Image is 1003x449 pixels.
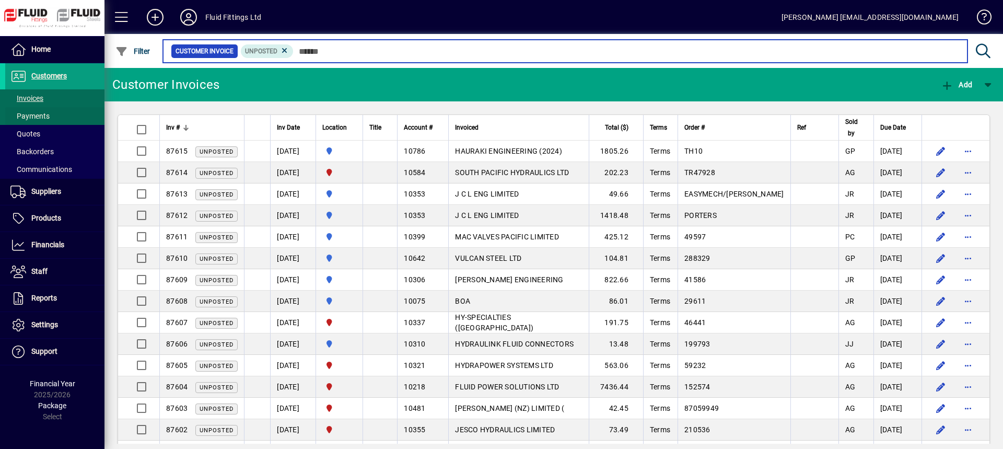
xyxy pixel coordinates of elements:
[404,190,425,198] span: 10353
[960,207,976,224] button: More options
[369,122,381,133] span: Title
[932,336,949,352] button: Edit
[10,130,40,138] span: Quotes
[5,125,104,143] a: Quotes
[589,248,643,269] td: 104.81
[589,269,643,291] td: 822.66
[960,143,976,159] button: More options
[404,297,425,305] span: 10075
[166,122,180,133] span: Inv #
[650,211,670,220] span: Terms
[873,291,922,312] td: [DATE]
[455,340,574,348] span: HYDRAULINK FLUID CONNECTORS
[873,226,922,248] td: [DATE]
[873,333,922,355] td: [DATE]
[455,211,519,220] span: J C L ENG LIMITED
[404,233,425,241] span: 10399
[112,76,219,93] div: Customer Invoices
[404,168,425,177] span: 10584
[960,164,976,181] button: More options
[455,313,533,332] span: HY-SPECIALTIES ([GEOGRAPHIC_DATA])
[245,48,277,55] span: Unposted
[589,162,643,183] td: 202.23
[932,250,949,267] button: Edit
[960,186,976,202] button: More options
[166,340,188,348] span: 87606
[200,234,234,241] span: Unposted
[270,291,316,312] td: [DATE]
[31,72,67,80] span: Customers
[5,89,104,107] a: Invoices
[166,122,238,133] div: Inv #
[873,269,922,291] td: [DATE]
[270,226,316,248] td: [DATE]
[270,312,316,333] td: [DATE]
[845,168,856,177] span: AG
[5,160,104,178] a: Communications
[322,145,356,157] span: AUCKLAND
[650,168,670,177] span: Terms
[270,333,316,355] td: [DATE]
[200,341,234,348] span: Unposted
[31,267,48,275] span: Staff
[10,147,54,156] span: Backorders
[845,425,856,434] span: AG
[960,314,976,331] button: More options
[5,232,104,258] a: Financials
[166,211,188,220] span: 87612
[932,207,949,224] button: Edit
[200,384,234,391] span: Unposted
[960,271,976,288] button: More options
[31,45,51,53] span: Home
[31,347,57,355] span: Support
[322,360,356,371] span: CHRISTCHURCH
[270,376,316,398] td: [DATE]
[166,361,188,370] span: 87605
[10,94,43,102] span: Invoices
[113,42,153,61] button: Filter
[873,183,922,205] td: [DATE]
[650,190,670,198] span: Terms
[873,248,922,269] td: [DATE]
[650,297,670,305] span: Terms
[166,275,188,284] span: 87609
[782,9,959,26] div: [PERSON_NAME] [EMAIL_ADDRESS][DOMAIN_NAME]
[322,295,356,307] span: AUCKLAND
[589,226,643,248] td: 425.12
[873,419,922,441] td: [DATE]
[404,361,425,370] span: 10321
[845,383,856,391] span: AG
[38,401,66,410] span: Package
[322,167,356,178] span: CHRISTCHURCH
[138,8,172,27] button: Add
[845,116,858,139] span: Sold by
[200,256,234,262] span: Unposted
[873,398,922,419] td: [DATE]
[404,122,442,133] div: Account #
[166,297,188,305] span: 87608
[650,122,667,133] span: Terms
[845,233,855,241] span: PC
[684,340,710,348] span: 199793
[200,191,234,198] span: Unposted
[880,122,906,133] span: Due Date
[873,376,922,398] td: [DATE]
[270,269,316,291] td: [DATE]
[873,355,922,376] td: [DATE]
[589,205,643,226] td: 1418.48
[684,254,710,262] span: 288329
[166,318,188,327] span: 87607
[166,425,188,434] span: 87602
[322,381,356,393] span: CHRISTCHURCH
[960,421,976,438] button: More options
[200,320,234,327] span: Unposted
[5,285,104,312] a: Reports
[10,112,50,120] span: Payments
[270,248,316,269] td: [DATE]
[684,318,706,327] span: 46441
[960,250,976,267] button: More options
[932,186,949,202] button: Edit
[5,143,104,160] a: Backorders
[596,122,638,133] div: Total ($)
[455,168,569,177] span: SOUTH PACIFIC HYDRAULICS LTD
